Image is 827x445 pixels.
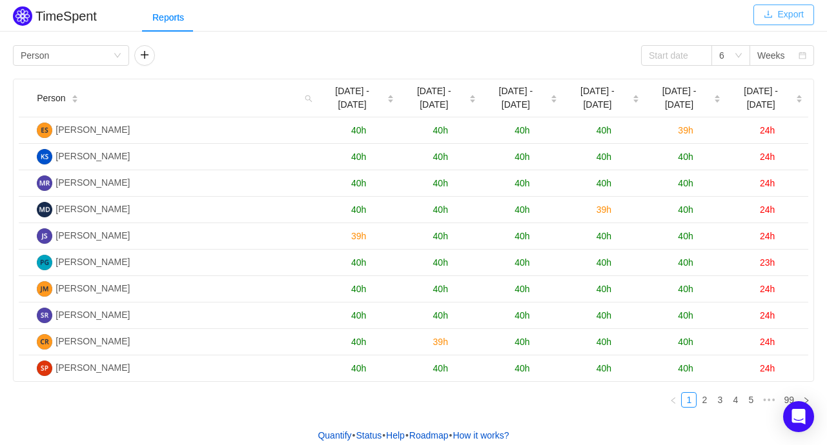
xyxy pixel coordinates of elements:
[433,257,448,268] span: 40h
[37,202,52,217] img: MD
[433,204,448,215] span: 40h
[387,93,394,102] div: Sort
[433,152,448,162] span: 40h
[56,151,130,161] span: [PERSON_NAME]
[37,281,52,297] img: JM
[551,98,558,102] i: icon: caret-down
[641,45,712,66] input: Start date
[568,84,627,112] span: [DATE] - [DATE]
[300,79,318,117] i: icon: search
[515,152,529,162] span: 40h
[802,397,810,404] i: icon: right
[678,152,693,162] span: 40h
[597,204,611,215] span: 39h
[433,310,448,321] span: 40h
[678,231,693,241] span: 40h
[678,363,693,373] span: 40h
[433,178,448,188] span: 40h
[760,152,775,162] span: 24h
[387,93,394,97] i: icon: caret-up
[678,204,693,215] span: 40h
[728,392,743,408] li: 4
[780,393,798,407] a: 99
[697,393,711,407] a: 2
[597,231,611,241] span: 40h
[433,284,448,294] span: 40h
[597,337,611,347] span: 40h
[385,426,405,445] a: Help
[597,257,611,268] span: 40h
[760,125,775,135] span: 24h
[71,98,78,102] i: icon: caret-down
[449,430,453,440] span: •
[37,308,52,323] img: SR
[56,336,130,346] span: [PERSON_NAME]
[142,3,194,32] div: Reports
[405,84,464,112] span: [DATE] - [DATE]
[714,93,721,97] i: icon: caret-up
[134,45,155,66] button: icon: plus
[796,98,803,102] i: icon: caret-down
[469,93,476,97] i: icon: caret-up
[469,98,476,102] i: icon: caret-down
[760,310,775,321] span: 24h
[712,392,728,408] li: 3
[678,284,693,294] span: 40h
[760,363,775,373] span: 24h
[37,361,52,376] img: SP
[757,46,785,65] div: Weeks
[678,178,693,188] span: 40h
[13,6,32,26] img: Quantify logo
[37,149,52,164] img: KS
[731,84,790,112] span: [DATE] - [DATE]
[743,392,759,408] li: 5
[351,257,366,268] span: 40h
[597,152,611,162] span: 40h
[795,93,803,102] div: Sort
[597,284,611,294] span: 40h
[351,178,366,188] span: 40h
[355,426,382,445] a: Status
[71,93,79,102] div: Sort
[351,231,366,241] span: 39h
[713,93,721,102] div: Sort
[650,84,709,112] span: [DATE] - [DATE]
[515,257,529,268] span: 40h
[405,430,409,440] span: •
[56,204,130,214] span: [PERSON_NAME]
[753,5,814,25] button: icon: downloadExport
[551,93,558,97] i: icon: caret-up
[351,337,366,347] span: 40h
[719,46,724,65] div: 6
[56,177,130,188] span: [PERSON_NAME]
[799,52,806,61] i: icon: calendar
[678,337,693,347] span: 40h
[452,426,509,445] button: How it works?
[515,310,529,321] span: 40h
[760,178,775,188] span: 24h
[317,426,352,445] a: Quantify
[515,125,529,135] span: 40h
[351,204,366,215] span: 40h
[71,93,78,97] i: icon: caret-up
[515,284,529,294] span: 40h
[714,98,721,102] i: icon: caret-down
[36,9,97,23] h2: TimeSpent
[351,152,366,162] span: 40h
[37,175,52,191] img: MR
[632,93,639,97] i: icon: caret-up
[632,98,639,102] i: icon: caret-down
[37,228,52,244] img: JS
[678,310,693,321] span: 40h
[550,93,558,102] div: Sort
[351,310,366,321] span: 40h
[678,125,693,135] span: 39h
[697,392,712,408] li: 2
[779,392,799,408] li: 99
[37,123,52,138] img: ES
[409,426,449,445] a: Roadmap
[487,84,546,112] span: [DATE] - [DATE]
[382,430,385,440] span: •
[515,231,529,241] span: 40h
[597,310,611,321] span: 40h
